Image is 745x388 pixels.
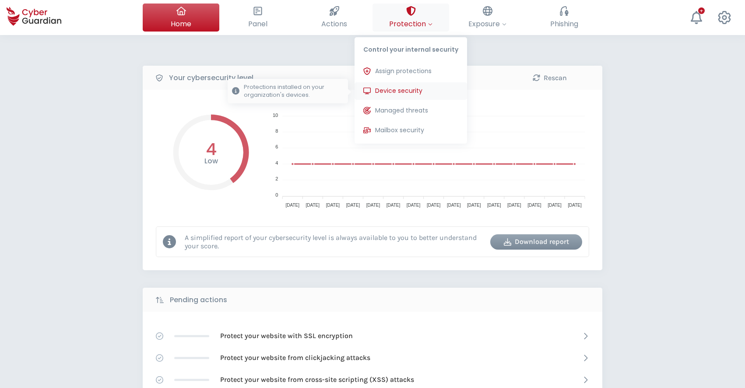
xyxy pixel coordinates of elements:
[504,70,596,85] button: Rescan
[510,73,589,83] div: Rescan
[449,4,526,32] button: Exposure
[375,106,428,115] span: Managed threats
[490,234,582,250] button: Download report
[275,160,278,166] tspan: 4
[296,4,372,32] button: Actions
[387,203,401,208] tspan: [DATE]
[355,82,467,100] button: Device securityProtections installed on your organization's devices.
[372,4,449,32] button: ProtectionControl your internal securityAssign protectionsDevice securityProtections installed on...
[527,203,541,208] tspan: [DATE]
[220,353,370,363] p: Protect your website from clickjacking attacks
[306,203,320,208] tspan: [DATE]
[568,203,582,208] tspan: [DATE]
[375,86,422,95] span: Device security
[698,7,705,14] div: +
[273,113,278,118] tspan: 10
[389,18,432,29] span: Protection
[467,203,481,208] tspan: [DATE]
[220,375,414,384] p: Protect your website from cross-site scripting (XSS) attacks
[171,18,191,29] span: Home
[185,233,484,250] p: A simplified report of your cybersecurity level is always available to you to better understand y...
[507,203,521,208] tspan: [DATE]
[427,203,441,208] tspan: [DATE]
[275,192,278,198] tspan: 0
[375,67,432,76] span: Assign protections
[487,203,501,208] tspan: [DATE]
[366,203,380,208] tspan: [DATE]
[355,102,467,120] button: Managed threats
[548,203,562,208] tspan: [DATE]
[550,18,578,29] span: Phishing
[143,4,219,32] button: Home
[169,73,253,83] b: Your cybersecurity level
[275,144,278,149] tspan: 6
[355,63,467,80] button: Assign protections
[346,203,360,208] tspan: [DATE]
[321,18,347,29] span: Actions
[248,18,267,29] span: Panel
[220,331,353,341] p: Protect your website with SSL encryption
[468,18,506,29] span: Exposure
[244,83,344,99] p: Protections installed on your organization's devices.
[407,203,421,208] tspan: [DATE]
[497,236,576,247] div: Download report
[447,203,461,208] tspan: [DATE]
[355,37,467,58] p: Control your internal security
[375,126,424,135] span: Mailbox security
[326,203,340,208] tspan: [DATE]
[275,176,278,181] tspan: 2
[219,4,296,32] button: Panel
[275,128,278,134] tspan: 8
[286,203,300,208] tspan: [DATE]
[170,295,227,305] b: Pending actions
[355,122,467,139] button: Mailbox security
[526,4,602,32] button: Phishing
